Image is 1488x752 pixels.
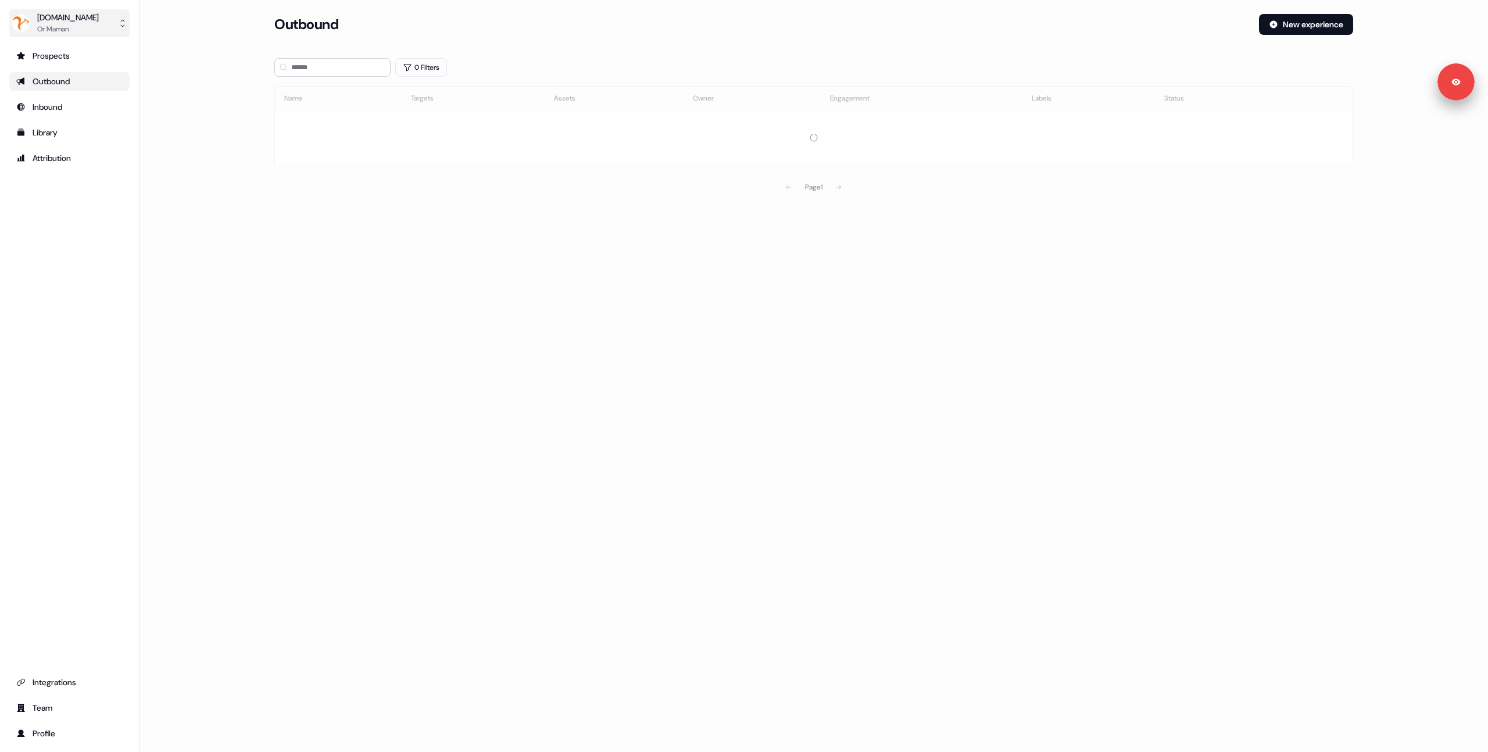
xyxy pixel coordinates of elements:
h3: Outbound [274,16,338,33]
div: Prospects [16,50,123,62]
div: Or Maman [37,23,99,35]
div: Outbound [16,76,123,87]
div: Profile [16,728,123,739]
div: Integrations [16,676,123,688]
div: Inbound [16,101,123,113]
a: Go to prospects [9,46,130,65]
a: Go to templates [9,123,130,142]
div: Library [16,127,123,138]
a: Go to profile [9,724,130,743]
div: Team [16,702,123,714]
a: Go to integrations [9,673,130,692]
a: Go to attribution [9,149,130,167]
a: Go to outbound experience [9,72,130,91]
button: [DOMAIN_NAME]Or Maman [9,9,130,37]
div: [DOMAIN_NAME] [37,12,99,23]
button: 0 Filters [395,58,447,77]
a: Go to Inbound [9,98,130,116]
button: New experience [1259,14,1353,35]
a: Go to team [9,699,130,717]
div: Attribution [16,152,123,164]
